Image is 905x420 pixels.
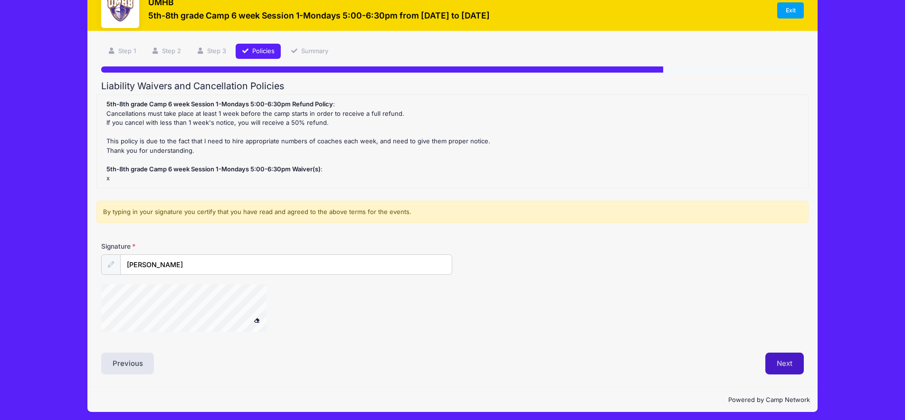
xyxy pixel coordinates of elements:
[148,10,490,20] h3: 5th-8th grade Camp 6 week Session 1-Mondays 5:00-6:30pm from [DATE] to [DATE]
[120,254,453,275] input: Enter first and last name
[95,395,810,405] p: Powered by Camp Network
[106,165,321,173] strong: 5th-8th grade Camp 6 week Session 1-Mondays 5:00-6:30pm Waiver(s)
[101,81,804,92] h2: Liability Waivers and Cancellation Policies
[102,100,803,183] div: : Cancellations must take place at least 1 week before the camp starts in order to receive a full...
[765,353,804,374] button: Next
[145,44,187,59] a: Step 2
[96,201,809,224] div: By typing in your signature you certify that you have read and agreed to the above terms for the ...
[101,353,154,374] button: Previous
[236,44,281,59] a: Policies
[284,44,334,59] a: Summary
[101,44,142,59] a: Step 1
[101,242,277,251] label: Signature
[190,44,232,59] a: Step 3
[777,2,804,19] a: Exit
[106,100,333,108] strong: 5th-8th grade Camp 6 week Session 1-Mondays 5:00-6:30pm Refund Policy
